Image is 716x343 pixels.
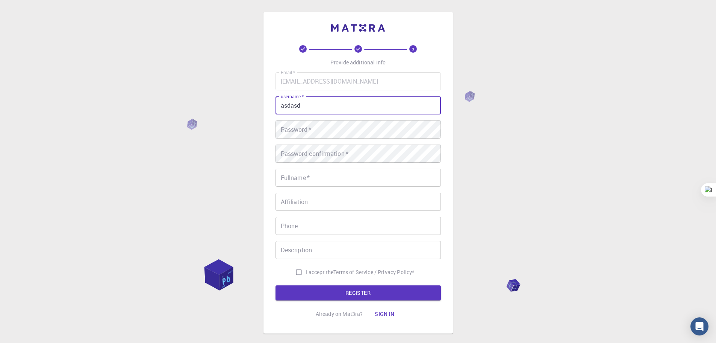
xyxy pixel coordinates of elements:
[276,285,441,300] button: REGISTER
[333,268,414,276] a: Terms of Service / Privacy Policy*
[281,93,304,100] label: username
[316,310,363,318] p: Already on Mat3ra?
[333,268,414,276] p: Terms of Service / Privacy Policy *
[412,46,414,52] text: 3
[281,69,295,76] label: Email
[690,317,708,335] div: Open Intercom Messenger
[369,306,400,322] button: Sign in
[330,59,386,66] p: Provide additional info
[306,268,334,276] span: I accept the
